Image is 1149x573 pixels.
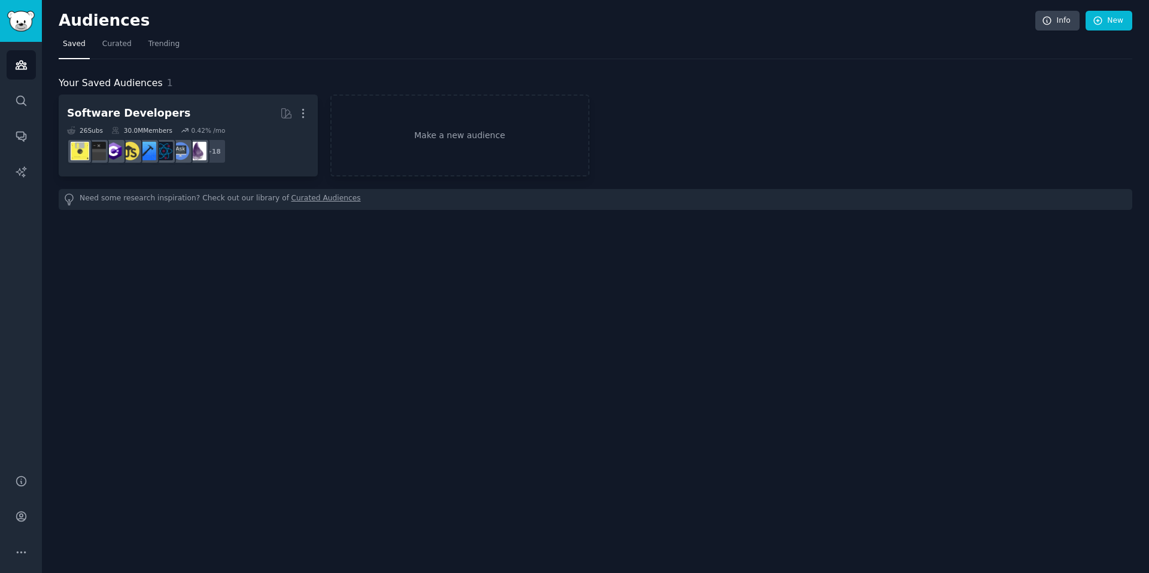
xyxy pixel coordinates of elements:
img: AskComputerScience [171,142,190,160]
div: 0.42 % /mo [191,126,225,135]
img: csharp [104,142,123,160]
div: 30.0M Members [111,126,172,135]
span: 1 [167,77,173,89]
img: ExperiencedDevs [71,142,89,160]
a: Saved [59,35,90,59]
img: software [87,142,106,160]
a: Software Developers26Subs30.0MMembers0.42% /mo+18elixirAskComputerSciencereactnativeiOSProgrammin... [59,95,318,176]
a: Curated [98,35,136,59]
span: Saved [63,39,86,50]
img: GummySearch logo [7,11,35,32]
span: Trending [148,39,180,50]
a: Curated Audiences [291,193,361,206]
a: Trending [144,35,184,59]
span: Curated [102,39,132,50]
img: reactnative [154,142,173,160]
img: elixir [188,142,206,160]
img: iOSProgramming [138,142,156,160]
img: learnjavascript [121,142,139,160]
div: 26 Sub s [67,126,103,135]
div: + 18 [201,139,226,164]
h2: Audiences [59,11,1035,31]
a: Info [1035,11,1080,31]
a: Make a new audience [330,95,589,176]
span: Your Saved Audiences [59,76,163,91]
div: Need some research inspiration? Check out our library of [59,189,1132,210]
div: Software Developers [67,106,190,121]
a: New [1086,11,1132,31]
